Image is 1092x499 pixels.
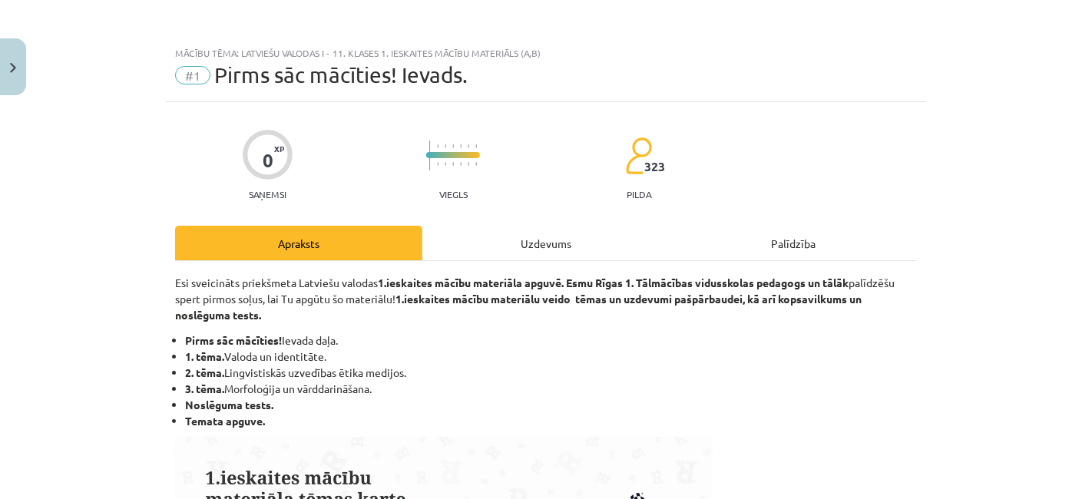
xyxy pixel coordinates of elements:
[175,275,917,323] p: Esi sveicināts priekšmeta Latviešu valodas palīdzēšu spert pirmos soļus, lai Tu apgūtu šo materiālu!
[185,332,917,349] li: Ievada daļa.
[445,144,446,148] img: icon-short-line-57e1e144782c952c97e751825c79c345078a6d821885a25fce030b3d8c18986b.svg
[185,333,282,347] strong: Pirms sāc mācīties!
[475,144,477,148] img: icon-short-line-57e1e144782c952c97e751825c79c345078a6d821885a25fce030b3d8c18986b.svg
[175,48,917,58] div: Mācību tēma: Latviešu valodas i - 11. klases 1. ieskaites mācību materiāls (a,b)
[439,189,468,200] p: Viegls
[185,382,224,395] strong: 3. tēma.
[468,162,469,166] img: icon-short-line-57e1e144782c952c97e751825c79c345078a6d821885a25fce030b3d8c18986b.svg
[627,189,651,200] p: pilda
[378,276,849,289] b: 1.ieskaites mācību materiāla apguvē. Esmu Rīgas 1. Tālmācības vidusskolas pedagogs un tālāk
[445,162,446,166] img: icon-short-line-57e1e144782c952c97e751825c79c345078a6d821885a25fce030b3d8c18986b.svg
[185,365,917,381] li: Lingvistiskās uzvedības ētika medijos.
[475,162,477,166] img: icon-short-line-57e1e144782c952c97e751825c79c345078a6d821885a25fce030b3d8c18986b.svg
[460,144,462,148] img: icon-short-line-57e1e144782c952c97e751825c79c345078a6d821885a25fce030b3d8c18986b.svg
[214,62,468,88] span: Pirms sāc mācīties! Ievads.
[422,226,670,260] div: Uzdevums
[437,162,438,166] img: icon-short-line-57e1e144782c952c97e751825c79c345078a6d821885a25fce030b3d8c18986b.svg
[175,226,422,260] div: Apraksts
[644,160,665,173] span: 323
[263,150,273,171] div: 0
[452,144,454,148] img: icon-short-line-57e1e144782c952c97e751825c79c345078a6d821885a25fce030b3d8c18986b.svg
[185,349,917,365] li: Valoda un identitāte.
[175,66,210,84] span: #1
[274,144,284,153] span: XP
[10,63,16,73] img: icon-close-lesson-0947bae3869378f0d4975bcd49f059093ad1ed9edebbc8119c70593378902aed.svg
[185,365,224,379] strong: 2. tēma.
[185,381,917,397] li: Morfoloģija un vārddarināšana.
[185,398,273,411] strong: Noslēguma tests.
[429,140,431,170] img: icon-long-line-d9ea69661e0d244f92f715978eff75569469978d946b2353a9bb055b3ed8787d.svg
[452,162,454,166] img: icon-short-line-57e1e144782c952c97e751825c79c345078a6d821885a25fce030b3d8c18986b.svg
[670,226,917,260] div: Palīdzība
[175,292,862,322] b: 1.ieskaites mācību materiālu veido tēmas un uzdevumi pašpārbaudei, kā arī kopsavilkums un noslēgu...
[243,189,293,200] p: Saņemsi
[185,414,265,428] strong: Temata apguve.
[185,349,224,363] strong: 1. tēma.
[437,144,438,148] img: icon-short-line-57e1e144782c952c97e751825c79c345078a6d821885a25fce030b3d8c18986b.svg
[468,144,469,148] img: icon-short-line-57e1e144782c952c97e751825c79c345078a6d821885a25fce030b3d8c18986b.svg
[625,137,652,175] img: students-c634bb4e5e11cddfef0936a35e636f08e4e9abd3cc4e673bd6f9a4125e45ecb1.svg
[460,162,462,166] img: icon-short-line-57e1e144782c952c97e751825c79c345078a6d821885a25fce030b3d8c18986b.svg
